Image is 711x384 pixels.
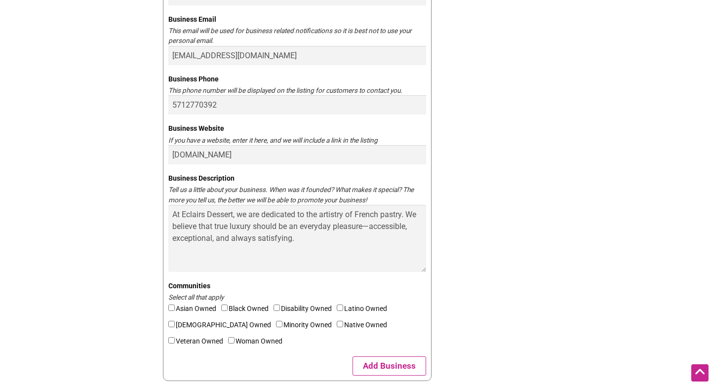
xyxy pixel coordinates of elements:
[168,122,426,135] label: Business Website
[276,321,282,327] input: Minority Owned
[168,305,175,311] input: Asian Owned
[168,135,426,145] div: If you have a website, enter it here, and we will include a link in the listing
[168,13,426,26] label: Business Email
[337,321,343,327] input: Native Owned
[168,73,426,85] label: Business Phone
[274,303,337,319] label: Disability Owned
[691,364,709,382] div: Scroll Back to Top
[228,335,287,351] label: Woman Owned
[168,321,175,327] input: [DEMOGRAPHIC_DATA] Owned
[168,335,228,351] label: Veteran Owned
[168,337,175,344] input: Veteran Owned
[168,26,426,46] div: This email will be used for business related notifications so it is best not to use your personal...
[221,305,228,311] input: Black Owned
[221,303,274,319] label: Black Owned
[337,303,392,319] label: Latino Owned
[168,319,276,335] label: [DEMOGRAPHIC_DATA] Owned
[353,356,426,376] button: Add Business
[168,85,426,95] div: This phone number will be displayed on the listing for customers to contact you.
[276,319,337,335] label: Minority Owned
[168,280,426,292] label: Communities
[168,185,426,205] div: Tell us a little about your business. When was it founded? What makes it special? The more you te...
[168,292,426,302] div: Select all that apply
[337,319,392,335] label: Native Owned
[168,303,221,319] label: Asian Owned
[274,305,280,311] input: Disability Owned
[228,337,235,344] input: Woman Owned
[168,172,426,185] label: Business Description
[337,305,343,311] input: Latino Owned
